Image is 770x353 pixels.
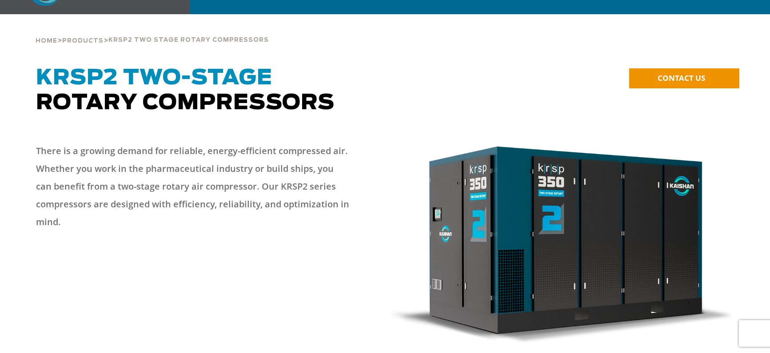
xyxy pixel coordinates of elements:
[36,67,335,114] span: Rotary Compressors
[391,147,734,346] img: krsp350
[658,73,705,83] span: CONTACT US
[36,67,272,89] span: KRSP2 Two-Stage
[62,36,104,44] a: Products
[629,68,739,88] a: CONTACT US
[36,14,269,48] div: > >
[36,36,57,44] a: Home
[36,142,349,231] p: There is a growing demand for reliable, energy-efficient compressed air. Whether you work in the ...
[36,38,57,44] span: Home
[62,38,104,44] span: Products
[108,37,269,43] span: krsp2 two stage rotary compressors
